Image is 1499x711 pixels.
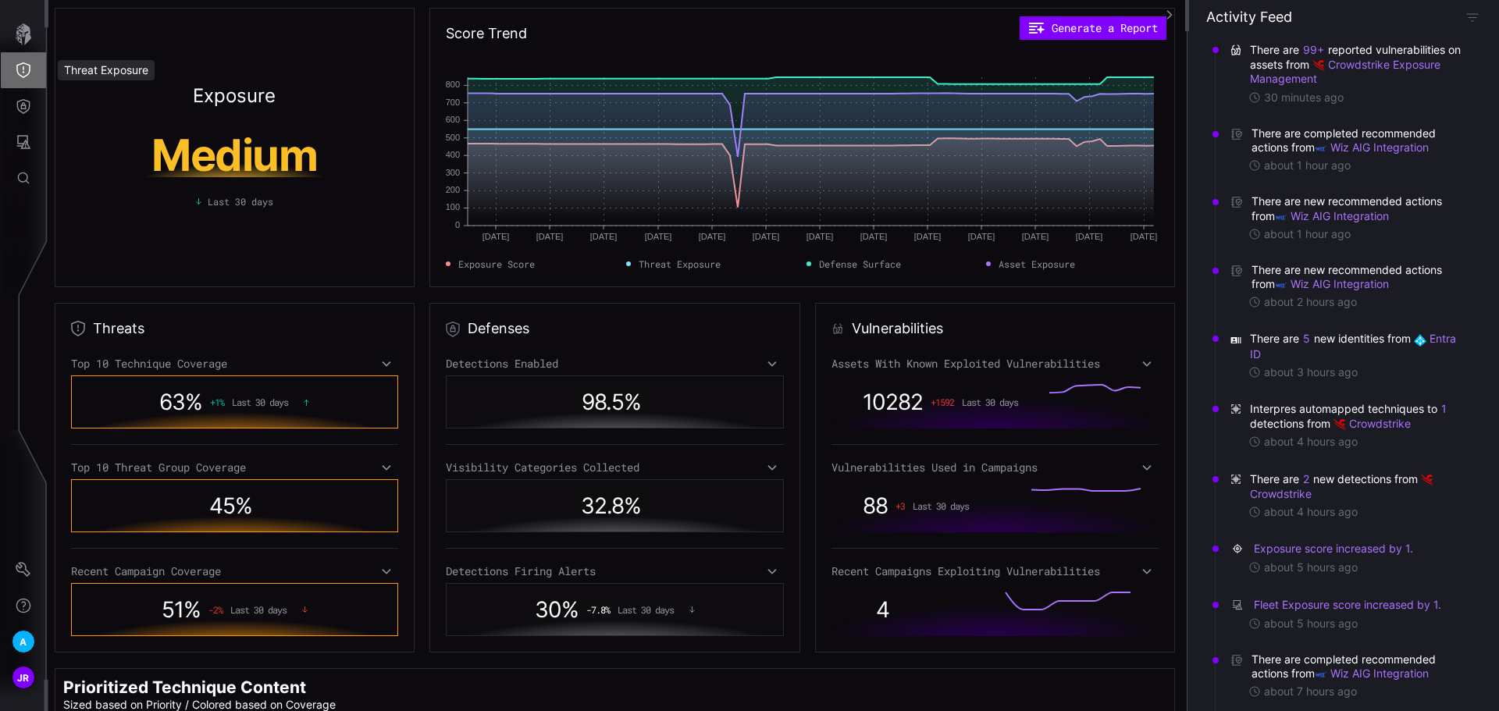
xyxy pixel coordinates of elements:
a: Wiz AIG Integration [1315,667,1429,680]
span: Last 30 days [230,604,287,615]
span: Last 30 days [962,396,1018,407]
a: Entra ID [1250,332,1459,360]
time: about 7 hours ago [1264,684,1357,699]
span: There are completed recommended actions from [1252,652,1465,681]
text: [DATE] [968,232,995,241]
img: Wiz [1315,668,1327,681]
text: [DATE] [914,232,942,241]
button: JR [1,659,46,695]
div: Vulnerabilities Used in Campaigns [831,460,1159,475]
text: 400 [446,150,460,159]
span: 4 [876,596,889,623]
span: 51 % [162,596,201,623]
text: [DATE] [590,232,618,241]
button: 1 [1440,401,1447,417]
img: CrowdStrike Falcon [1333,418,1346,431]
span: There are new detections from [1250,471,1465,501]
span: 98.5 % [582,389,641,415]
div: Assets With Known Exploited Vulnerabilities [831,357,1159,371]
a: Crowdstrike Exposure Management [1250,58,1444,85]
span: Interpres automapped techniques to detections from [1250,401,1465,431]
time: about 5 hours ago [1264,617,1358,631]
time: about 4 hours ago [1264,435,1358,449]
text: 500 [446,133,460,142]
text: 800 [446,80,460,89]
span: There are reported vulnerabilities on assets from [1250,42,1465,87]
text: 200 [446,185,460,194]
h2: Exposure [193,87,276,105]
img: Azure AD [1414,334,1426,347]
time: about 1 hour ago [1264,158,1351,172]
button: 5 [1302,331,1311,347]
span: There are new identities from [1250,331,1465,361]
span: 30 % [535,596,579,623]
span: -7.8 % [586,604,610,615]
text: [DATE] [699,232,726,241]
text: 300 [446,168,460,177]
span: 32.8 % [581,492,641,519]
div: Recent Campaign Coverage [71,564,398,578]
span: 63 % [159,389,202,415]
span: There are new recommended actions from [1252,263,1465,291]
span: JR [17,670,30,686]
span: Asset Exposure [999,257,1075,271]
text: [DATE] [1130,232,1158,241]
img: Wiz [1275,279,1287,291]
h2: Score Trend [446,24,527,43]
span: There are new recommended actions from [1252,194,1465,222]
text: [DATE] [860,232,888,241]
span: A [20,634,27,650]
h2: Vulnerabilities [852,319,943,338]
span: Last 30 days [618,604,674,615]
span: There are completed recommended actions from [1252,126,1465,155]
div: Top 10 Technique Coverage [71,357,398,371]
a: Crowdstrike [1250,472,1437,500]
text: [DATE] [482,232,510,241]
time: about 5 hours ago [1264,560,1358,574]
a: Crowdstrike [1333,417,1411,430]
button: 99+ [1302,42,1325,58]
text: [DATE] [1076,232,1103,241]
h1: Medium [87,133,381,177]
div: Recent Campaigns Exploiting Vulnerabilities [831,564,1159,578]
a: Wiz AIG Integration [1315,140,1429,154]
span: 10282 [863,389,923,415]
button: 2 [1302,471,1310,487]
h4: Activity Feed [1206,8,1292,26]
text: [DATE] [806,232,834,241]
h2: Threats [93,319,144,338]
button: Exposure score increased by 1. [1253,541,1414,556]
span: Last 30 days [208,194,273,208]
span: + 3 [895,500,905,511]
span: Defense Surface [819,257,901,271]
h2: Defenses [468,319,529,338]
div: Detections Enabled [446,357,784,371]
text: 100 [446,202,460,212]
span: 45 % [209,492,252,519]
div: Detections Firing Alerts [446,564,784,578]
time: about 4 hours ago [1264,505,1358,519]
button: Fleet Exposure score increased by 1. [1253,597,1442,613]
img: Wiz [1275,211,1287,223]
text: [DATE] [1022,232,1049,241]
a: Wiz AIG Integration [1275,277,1389,290]
text: 700 [446,98,460,107]
span: + 1592 [931,396,954,407]
text: [DATE] [536,232,564,241]
img: Wiz [1315,142,1327,155]
span: Exposure Score [458,257,535,271]
time: about 2 hours ago [1264,295,1357,309]
span: Last 30 days [913,500,969,511]
div: Visibility Categories Collected [446,460,784,475]
text: 0 [455,220,460,229]
img: CrowdStrike Falcon [1421,474,1433,486]
time: about 3 hours ago [1264,365,1358,379]
button: A [1,624,46,659]
span: Threat Exposure [639,257,721,271]
text: [DATE] [753,232,780,241]
h2: Prioritized Technique Content [63,677,1166,698]
div: Top 10 Threat Group Coverage [71,460,398,475]
button: Generate a Report [1020,16,1166,40]
time: 30 minutes ago [1264,91,1344,105]
time: about 1 hour ago [1264,227,1351,241]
